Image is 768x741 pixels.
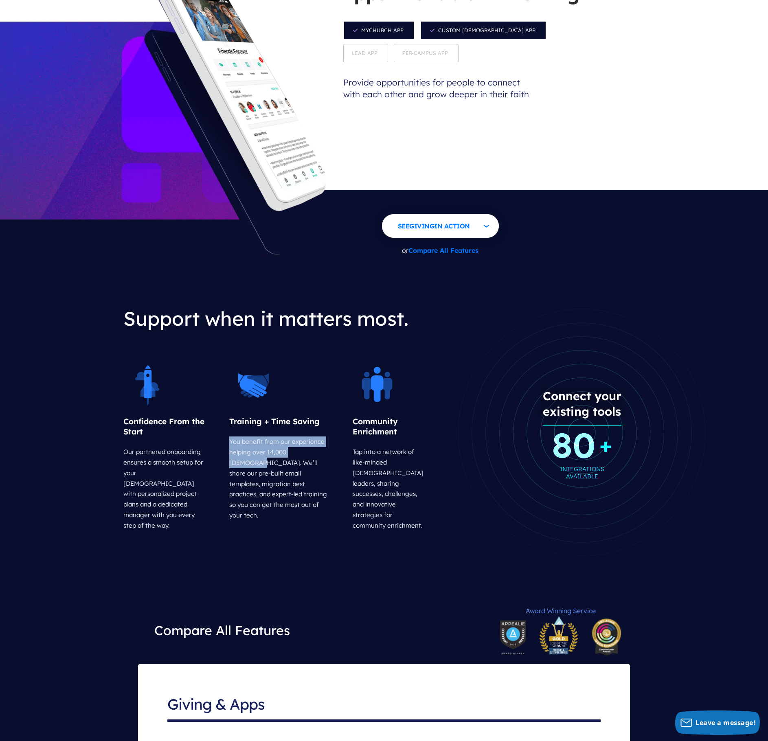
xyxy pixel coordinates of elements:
span: Leave a message! [696,718,756,727]
b: 80 [552,441,612,449]
h3: Connect your existing tools [543,382,621,426]
a: Compare All Features [408,246,478,254]
img: pp-icon-launch.png [123,361,172,410]
h3: Confidence From the Start [123,410,205,443]
button: SeeGivingin Action [382,214,499,238]
p: Provide opportunities for people to connect with each other and grow deeper in their faith [341,64,537,112]
img: logos-awards.png [500,616,622,656]
span: Custom [DEMOGRAPHIC_DATA] App [420,21,546,40]
img: pp-icon-partners.png [229,361,278,410]
p: Tap into a network of like-minded [DEMOGRAPHIC_DATA] leaders, sharing successes, challenges, and ... [353,443,424,534]
button: Leave a message! [675,710,760,735]
p: You benefit from our experience helping over 14,000 [DEMOGRAPHIC_DATA]. We’ll share our pre-built... [229,433,328,524]
h2: Giving & Apps [167,688,600,722]
h3: Community Enrichment [353,410,424,443]
p: or [382,241,499,260]
p: Our partnered onboarding ensures a smooth setup for your [DEMOGRAPHIC_DATA] with personalized pro... [123,443,205,534]
span: Giving [409,222,434,230]
h2: Support when it matters most. [123,300,436,337]
span: Lead App [343,44,388,62]
i: + [599,432,612,458]
h3: Training + Time Saving [229,410,328,433]
span: Per-Campus App [394,44,459,62]
span: MyChurch App [343,21,415,40]
h2: Compare All Features [154,616,290,645]
h4: integrations available [552,438,612,484]
img: pp-icon-community.png [353,361,402,410]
